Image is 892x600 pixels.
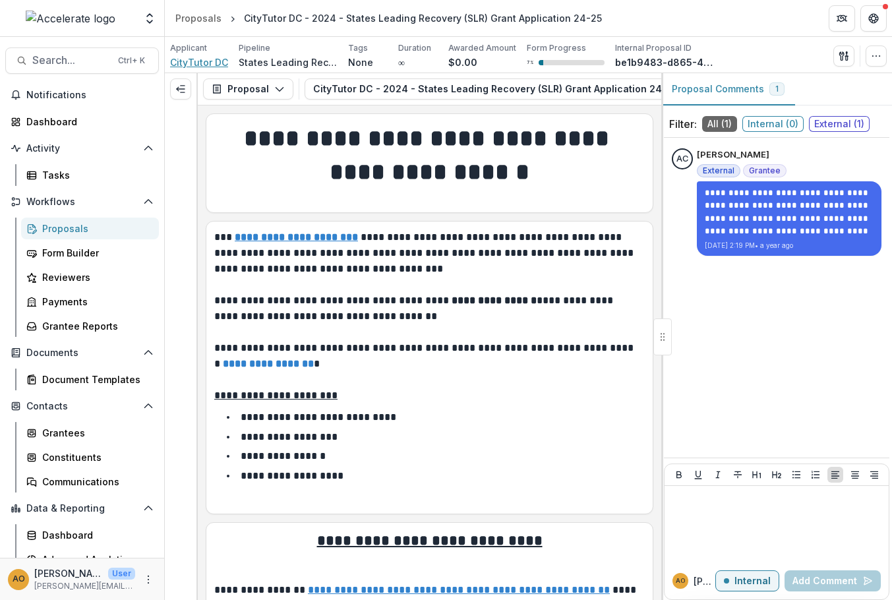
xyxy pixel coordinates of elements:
button: Bullet List [788,467,804,483]
a: Communications [21,471,159,493]
button: Align Right [866,467,882,483]
button: Open Contacts [5,396,159,417]
div: Form Builder [42,246,148,260]
button: Italicize [710,467,726,483]
p: 7 % [527,58,533,67]
p: Form Progress [527,42,586,54]
button: Open Documents [5,342,159,363]
div: Reviewers [42,270,148,284]
a: Grantee Reports [21,315,159,337]
p: Duration [398,42,431,54]
span: External ( 1 ) [809,116,870,132]
button: Ordered List [808,467,823,483]
button: Proposal [203,78,293,100]
button: Open Activity [5,138,159,159]
p: [PERSON_NAME][EMAIL_ADDRESS][DOMAIN_NAME] [34,580,135,592]
p: User [108,568,135,580]
a: Tasks [21,164,159,186]
p: States Leading Recovery Application [239,55,338,69]
button: Expand left [170,78,191,100]
button: Open Data & Reporting [5,498,159,519]
span: Search... [32,54,110,67]
button: More [140,572,156,587]
span: Internal ( 0 ) [742,116,804,132]
a: Reviewers [21,266,159,288]
span: Documents [26,347,138,359]
span: Grantee [749,166,781,175]
button: Align Center [847,467,863,483]
div: Dashboard [42,528,148,542]
a: Proposals [21,218,159,239]
p: [DATE] 2:19 PM • a year ago [705,241,874,251]
span: External [703,166,734,175]
div: Tasks [42,168,148,182]
div: Document Templates [42,373,148,386]
div: Payments [42,295,148,309]
div: Constituents [42,450,148,464]
p: [PERSON_NAME] [694,574,715,588]
p: Applicant [170,42,207,54]
button: Get Help [860,5,887,32]
p: Internal Proposal ID [615,42,692,54]
a: Payments [21,291,159,313]
p: ∞ [398,55,405,69]
span: Activity [26,143,138,154]
a: Dashboard [21,524,159,546]
p: Internal [734,576,771,587]
button: Open entity switcher [140,5,159,32]
div: Amy Omand [676,578,685,584]
button: Add Comment [785,570,881,591]
a: Constituents [21,446,159,468]
button: Underline [690,467,706,483]
div: Proposals [175,11,222,25]
button: Heading 1 [749,467,765,483]
button: Partners [829,5,855,32]
nav: breadcrumb [170,9,607,28]
button: CityTutor DC - 2024 - States Leading Recovery (SLR) Grant Application 24-25 [305,78,719,100]
p: Pipeline [239,42,270,54]
div: Grantees [42,426,148,440]
span: Contacts [26,401,138,412]
span: 1 [775,84,779,94]
div: Ctrl + K [115,53,148,68]
button: Open Workflows [5,191,159,212]
span: All ( 1 ) [702,116,737,132]
a: Proposals [170,9,227,28]
div: Dashboard [26,115,148,129]
div: Proposals [42,222,148,235]
button: Heading 2 [769,467,785,483]
a: Document Templates [21,369,159,390]
div: CityTutor DC - 2024 - States Leading Recovery (SLR) Grant Application 24-25 [244,11,602,25]
div: Advanced Analytics [42,553,148,566]
p: $0.00 [448,55,477,69]
a: Dashboard [5,111,159,133]
p: Awarded Amount [448,42,516,54]
p: [PERSON_NAME] [697,148,769,162]
button: Notifications [5,84,159,105]
button: Bold [671,467,687,483]
p: Tags [348,42,368,54]
div: Communications [42,475,148,489]
button: Search... [5,47,159,74]
span: Data & Reporting [26,503,138,514]
p: [PERSON_NAME] [34,566,103,580]
p: be1b9483-d865-46ef-ac74-30387d26b167 [615,55,714,69]
div: Grantee Reports [42,319,148,333]
button: Proposal Comments [661,73,795,105]
img: Accelerate logo [26,11,115,26]
p: Filter: [669,116,697,132]
button: Internal [715,570,779,591]
span: Workflows [26,196,138,208]
span: Notifications [26,90,154,101]
a: CityTutor DC [170,55,228,69]
a: Advanced Analytics [21,549,159,570]
div: Amy Omand [13,575,25,584]
a: Form Builder [21,242,159,264]
div: Aidan Clevinger [676,155,688,164]
button: Strike [730,467,746,483]
button: Align Left [827,467,843,483]
a: Grantees [21,422,159,444]
p: None [348,55,373,69]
